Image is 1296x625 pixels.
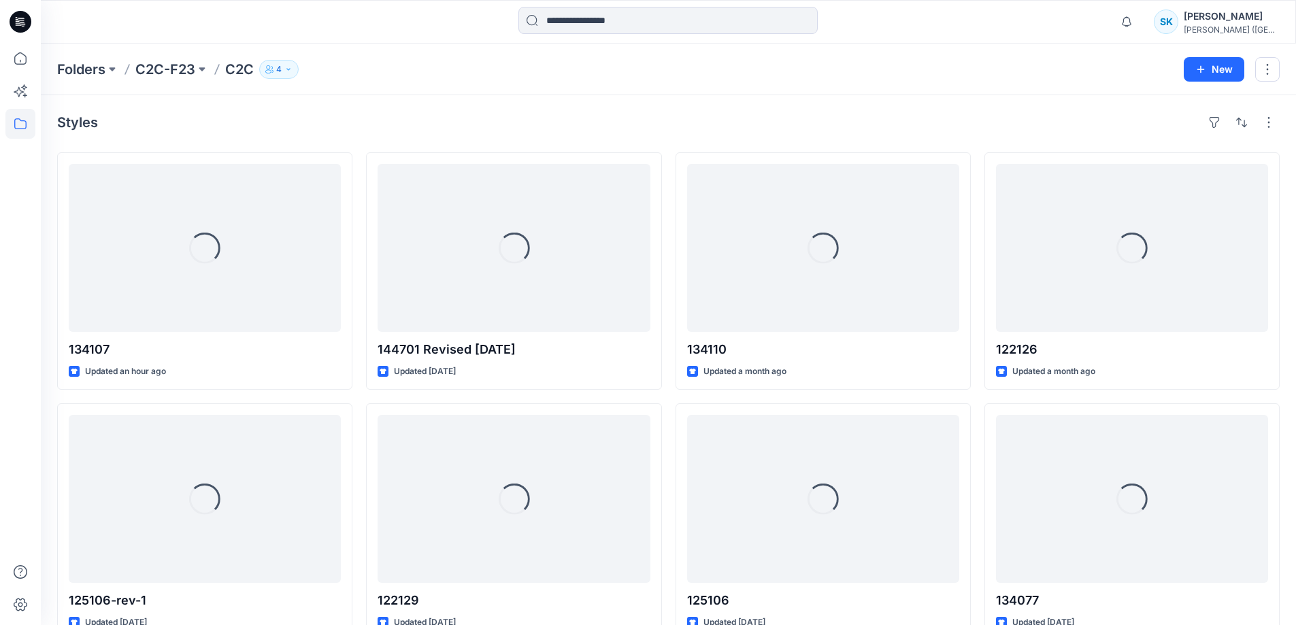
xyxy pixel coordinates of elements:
div: SK [1154,10,1178,34]
p: Updated an hour ago [85,365,166,379]
h4: Styles [57,114,98,131]
p: 134077 [996,591,1268,610]
p: C2C [225,60,254,79]
p: 125106-rev-1 [69,591,341,610]
a: C2C-F23 [135,60,195,79]
button: 4 [259,60,299,79]
p: Updated a month ago [703,365,786,379]
div: [PERSON_NAME] ([GEOGRAPHIC_DATA]) Exp... [1184,24,1279,35]
p: Updated a month ago [1012,365,1095,379]
p: 4 [276,62,282,77]
p: 122126 [996,340,1268,359]
p: 122129 [378,591,650,610]
div: [PERSON_NAME] [1184,8,1279,24]
p: 144701 Revised [DATE] [378,340,650,359]
button: New [1184,57,1244,82]
a: Folders [57,60,105,79]
p: 134107 [69,340,341,359]
p: 125106 [687,591,959,610]
p: 134110 [687,340,959,359]
p: Updated [DATE] [394,365,456,379]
